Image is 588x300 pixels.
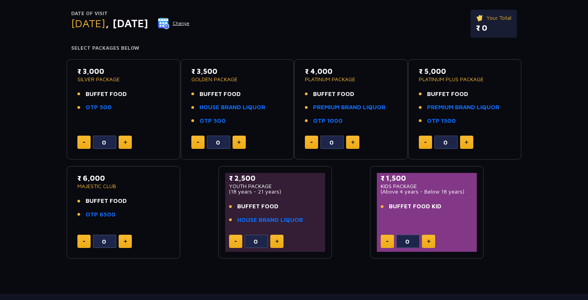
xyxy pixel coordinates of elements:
[83,241,85,242] img: minus
[199,103,265,112] a: HOUSE BRAND LIQUOR
[419,66,511,77] p: ₹ 5,000
[105,17,148,30] span: , [DATE]
[191,66,283,77] p: ₹ 3,500
[86,210,115,219] a: OTP 6500
[237,202,278,211] span: BUFFET FOOD
[381,189,473,194] p: (Above 4 years - Below 18 years)
[71,45,517,51] h4: Select Packages Below
[313,103,385,112] a: PREMIUM BRAND LIQUOR
[229,189,321,194] p: (18 years - 21 years)
[77,66,170,77] p: ₹ 3,000
[275,239,279,243] img: plus
[237,140,241,144] img: plus
[77,183,170,189] p: MAJESTIC CLUB
[427,90,468,99] span: BUFFET FOOD
[419,77,511,82] p: PLATINUM PLUS PACKAGE
[191,77,283,82] p: GOLDEN PACKAGE
[313,90,354,99] span: BUFFET FOOD
[86,103,112,112] a: OTP 500
[427,103,499,112] a: PREMIUM BRAND LIQUOR
[476,14,484,22] img: ticket
[389,202,441,211] span: BUFFET FOOD KID
[351,140,355,144] img: plus
[305,77,397,82] p: PLATINUM PACKAGE
[386,241,388,242] img: minus
[476,22,511,34] p: ₹ 0
[237,216,303,225] a: HOUSE BRAND LIQUOR
[77,173,170,183] p: ₹ 6,000
[197,142,199,143] img: minus
[229,183,321,189] p: YOUTH PACKAGE
[305,66,397,77] p: ₹ 4,000
[476,14,511,22] p: Your Total
[199,90,241,99] span: BUFFET FOOD
[313,117,343,126] a: OTP 1000
[199,117,226,126] a: OTP 500
[381,183,473,189] p: KIDS PACKAGE
[124,140,127,144] img: plus
[310,142,313,143] img: minus
[427,239,430,243] img: plus
[71,17,105,30] span: [DATE]
[234,241,237,242] img: minus
[427,117,456,126] a: OTP 1500
[124,239,127,243] img: plus
[71,10,190,17] p: Date of Visit
[86,90,127,99] span: BUFFET FOOD
[465,140,468,144] img: plus
[229,173,321,183] p: ₹ 2,500
[381,173,473,183] p: ₹ 1,500
[86,197,127,206] span: BUFFET FOOD
[83,142,85,143] img: minus
[77,77,170,82] p: SILVER PACKAGE
[424,142,427,143] img: minus
[157,17,190,30] button: Change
